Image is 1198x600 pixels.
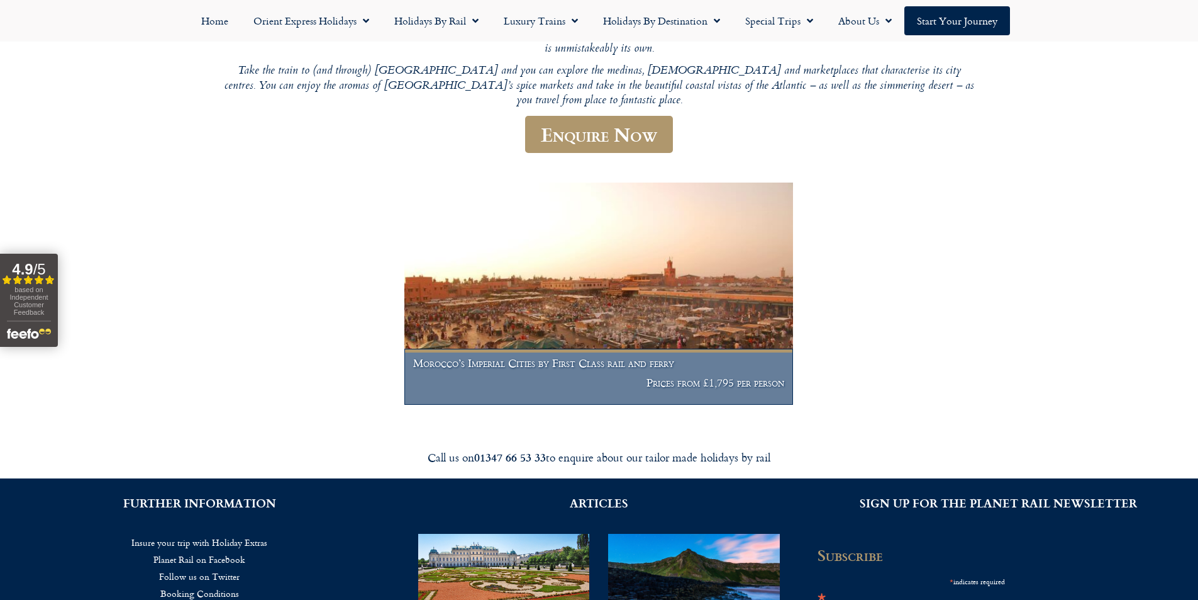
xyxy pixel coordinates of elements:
[818,546,1012,564] h2: Subscribe
[418,497,780,509] h2: ARTICLES
[404,183,793,405] a: Morocco’s Imperial Cities by First Class rail and ferry Prices from £1,795 per person
[189,6,241,35] a: Home
[19,568,380,585] a: Follow us on Twitter
[19,534,380,551] a: Insure your trip with Holiday Extras
[413,376,784,389] p: Prices from £1,795 per person
[19,497,380,509] h2: FURTHER INFORMATION
[222,64,977,108] p: Take the train to (and through) [GEOGRAPHIC_DATA] and you can explore the medinas, [DEMOGRAPHIC_D...
[525,116,673,153] a: Enquire Now
[222,28,977,57] p: Although only separated from Europe by the narrow Straits of [GEOGRAPHIC_DATA], beautiful [GEOGRA...
[382,6,491,35] a: Holidays by Rail
[241,6,382,35] a: Orient Express Holidays
[247,450,951,465] div: Call us on to enquire about our tailor made holidays by rail
[413,357,784,370] h1: Morocco’s Imperial Cities by First Class rail and ferry
[591,6,733,35] a: Holidays by Destination
[474,449,546,465] strong: 01347 66 53 33
[6,6,1192,35] nav: Menu
[826,6,904,35] a: About Us
[818,573,1005,589] div: indicates required
[733,6,826,35] a: Special Trips
[491,6,591,35] a: Luxury Trains
[904,6,1010,35] a: Start your Journey
[19,551,380,568] a: Planet Rail on Facebook
[818,497,1179,509] h2: SIGN UP FOR THE PLANET RAIL NEWSLETTER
